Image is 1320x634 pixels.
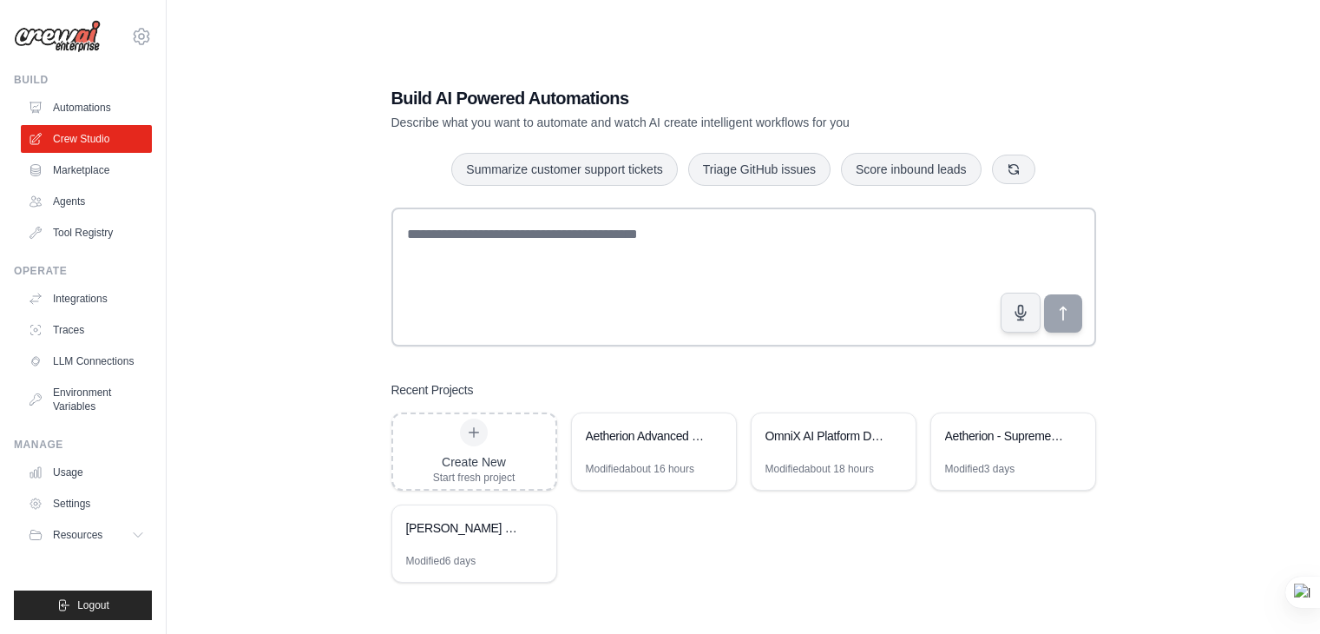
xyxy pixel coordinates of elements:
div: Manage [14,438,152,452]
div: Modified 6 days [406,554,476,568]
button: Logout [14,591,152,620]
a: Traces [21,316,152,344]
a: Crew Studio [21,125,152,153]
div: Modified about 18 hours [765,462,874,476]
button: Summarize customer support tickets [451,153,677,186]
div: Build [14,73,152,87]
button: Get new suggestions [992,155,1035,184]
a: Tool Registry [21,219,152,247]
a: Integrations [21,285,152,313]
div: Modified about 16 hours [586,462,694,476]
div: Operate [14,264,152,278]
div: Modified 3 days [945,462,1015,476]
div: OmniX AI Platform Development [765,427,884,445]
div: Create New [433,453,516,471]
span: Logout [77,598,109,612]
h3: Recent Projects [391,381,474,399]
div: Aetherion - Supreme Multimodal AI Universe [945,427,1064,445]
span: Resources [53,528,102,542]
a: Environment Variables [21,379,152,420]
button: Click to speak your automation idea [1001,293,1041,333]
a: Automations [21,94,152,122]
div: Aetherion Advanced - The Ultimate Multimodal AGI Universe [586,427,705,445]
a: Usage [21,459,152,486]
a: LLM Connections [21,347,152,375]
a: Marketplace [21,156,152,184]
div: Start fresh project [433,471,516,485]
button: Resources [21,521,152,549]
p: Describe what you want to automate and watch AI create intelligent workflows for you [391,114,975,131]
div: [PERSON_NAME] OMEGA - Ultra-Advanced AGI System [406,519,525,537]
img: Logo [14,20,101,53]
h1: Build AI Powered Automations [391,86,975,110]
a: Agents [21,188,152,215]
a: Settings [21,490,152,518]
button: Triage GitHub issues [688,153,831,186]
button: Score inbound leads [841,153,982,186]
